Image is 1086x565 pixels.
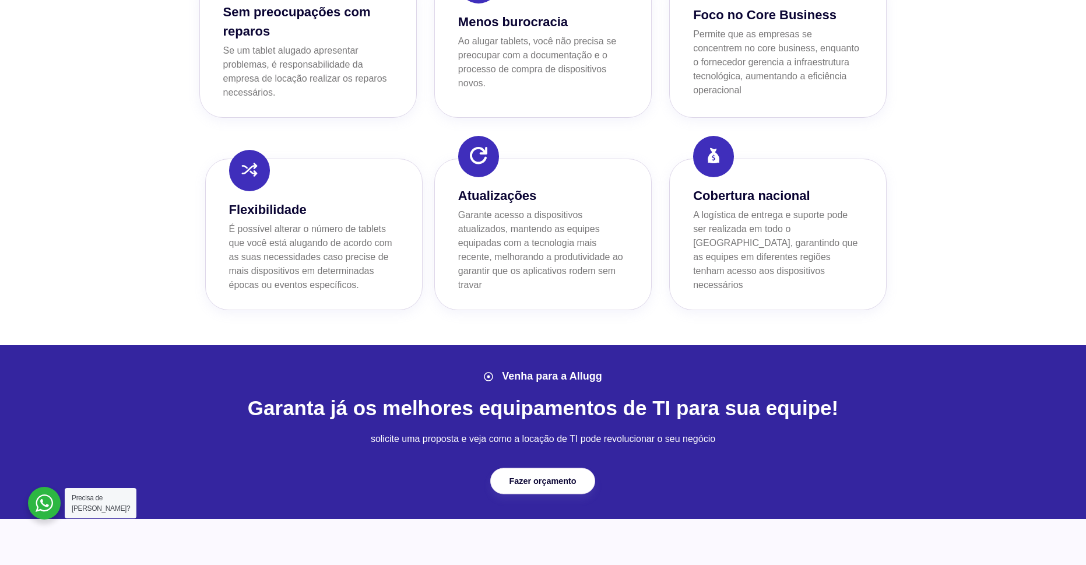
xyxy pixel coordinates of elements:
[458,208,628,292] p: Garante acesso a dispositivos atualizados, mantendo as equipes equipadas com a tecnologia mais re...
[490,468,595,494] a: Fazer orçamento
[458,186,628,205] h3: Atualizações
[693,208,863,292] p: A logística de entrega e suporte pode ser realizada em todo o [GEOGRAPHIC_DATA], garantindo que a...
[458,12,628,31] h3: Menos burocracia
[229,222,399,292] p: É possível alterar o número de tablets que você está alugando de acordo com as suas necessidades ...
[199,432,887,446] p: solicite uma proposta e veja como a locação de TI pode revolucionar o seu negócio
[499,369,602,384] span: Venha para a Allugg
[229,200,399,219] h3: Flexibilidade
[199,396,887,420] h2: Garanta já os melhores equipamentos de TI para sua equipe!
[223,44,393,100] p: Se um tablet alugado apresentar problemas, é responsabilidade da empresa de locação realizar os r...
[509,477,577,485] span: Fazer orçamento
[72,494,130,513] span: Precisa de [PERSON_NAME]?
[223,2,393,41] h3: Sem preocupações com reparos
[693,5,863,24] h3: Foco no Core Business
[458,34,628,90] p: Ao alugar tablets, você não precisa se preocupar com a documentação e o processo de compra de dis...
[693,27,863,97] p: Permite que as empresas se concentrem no core business, enquanto o fornecedor gerencia a infraest...
[693,186,863,205] h3: Cobertura nacional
